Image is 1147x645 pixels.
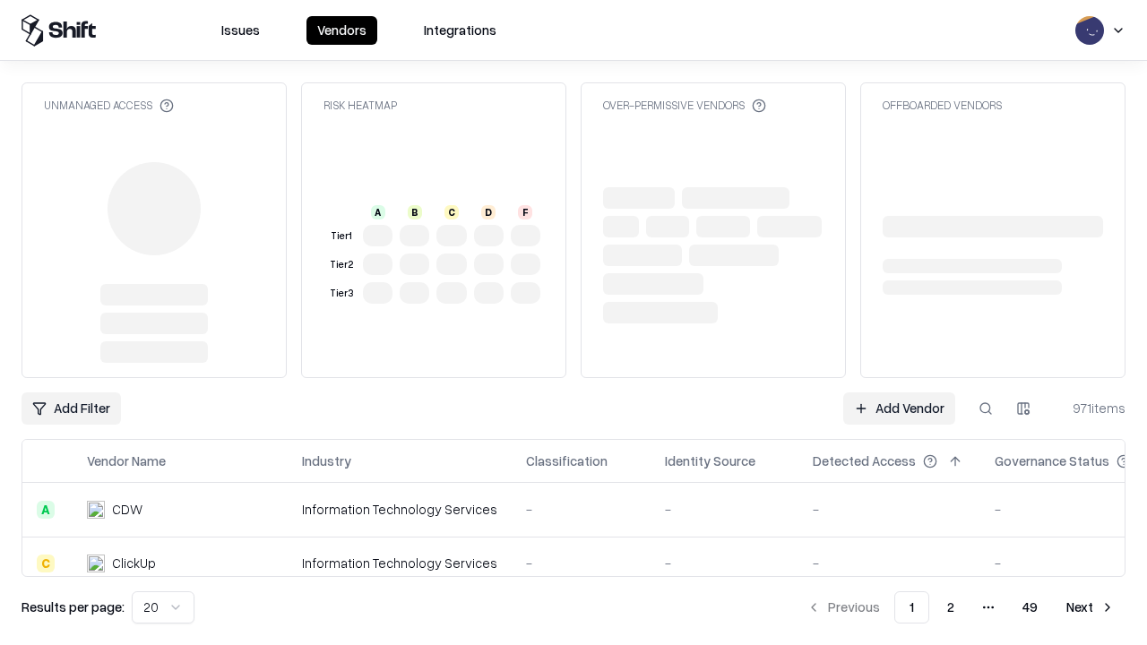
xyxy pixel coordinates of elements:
div: - [665,554,784,572]
div: - [526,500,636,519]
button: 2 [933,591,969,623]
img: ClickUp [87,555,105,572]
div: A [37,501,55,519]
div: - [813,500,966,519]
button: 49 [1008,591,1052,623]
div: Information Technology Services [302,554,497,572]
div: A [371,205,385,219]
a: Add Vendor [843,392,955,425]
div: - [813,554,966,572]
div: Offboarded Vendors [883,98,1002,113]
div: - [526,554,636,572]
div: - [665,500,784,519]
nav: pagination [796,591,1125,623]
div: Tier 3 [327,286,356,301]
div: Vendor Name [87,451,166,470]
div: F [518,205,532,219]
div: Detected Access [813,451,916,470]
button: Issues [211,16,271,45]
div: Tier 1 [327,228,356,244]
div: B [408,205,422,219]
div: Risk Heatmap [323,98,397,113]
div: Over-Permissive Vendors [603,98,766,113]
button: Integrations [413,16,507,45]
div: Tier 2 [327,257,356,272]
button: Next [1056,591,1125,623]
div: Industry [302,451,351,470]
div: ClickUp [112,554,156,572]
div: Governance Status [995,451,1109,470]
div: C [37,555,55,572]
div: Classification [526,451,608,470]
div: C [444,205,459,219]
img: CDW [87,501,105,519]
div: Identity Source [665,451,755,470]
button: 1 [894,591,929,623]
div: CDW [112,500,142,519]
div: D [481,205,496,219]
div: Information Technology Services [302,500,497,519]
div: 971 items [1054,399,1125,417]
button: Vendors [306,16,377,45]
div: Unmanaged Access [44,98,174,113]
p: Results per page: [22,598,125,616]
button: Add Filter [22,392,121,425]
